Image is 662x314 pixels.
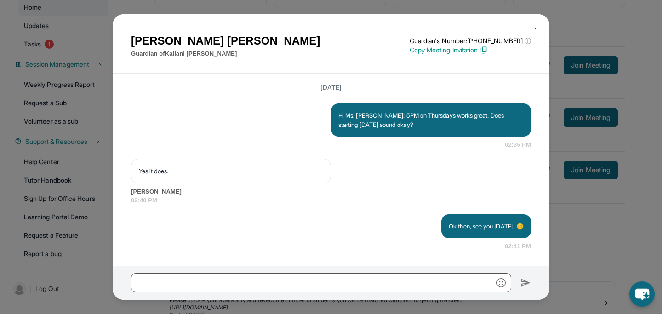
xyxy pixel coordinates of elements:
img: Send icon [520,277,531,288]
p: Guardian of Kailani [PERSON_NAME] [131,49,320,58]
img: Copy Icon [479,46,488,54]
img: Emoji [496,278,506,287]
h3: [DATE] [131,83,531,92]
span: 02:40 PM [131,196,531,205]
p: Ok then, see you [DATE]. 😊 [449,222,524,231]
p: Copy Meeting Invitation [410,46,531,55]
span: 02:41 PM [505,242,531,251]
img: Close Icon [532,24,539,32]
p: Hi Ms. [PERSON_NAME]! 5PM on Thursdays works great. Does starting [DATE] sound okay? [338,111,524,129]
button: chat-button [629,281,655,307]
p: Guardian's Number: [PHONE_NUMBER] [410,36,531,46]
h1: [PERSON_NAME] [PERSON_NAME] [131,33,320,49]
span: [PERSON_NAME] [131,187,531,196]
span: 02:35 PM [505,140,531,149]
span: ⓘ [525,36,531,46]
p: Yes it does. [139,166,323,176]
